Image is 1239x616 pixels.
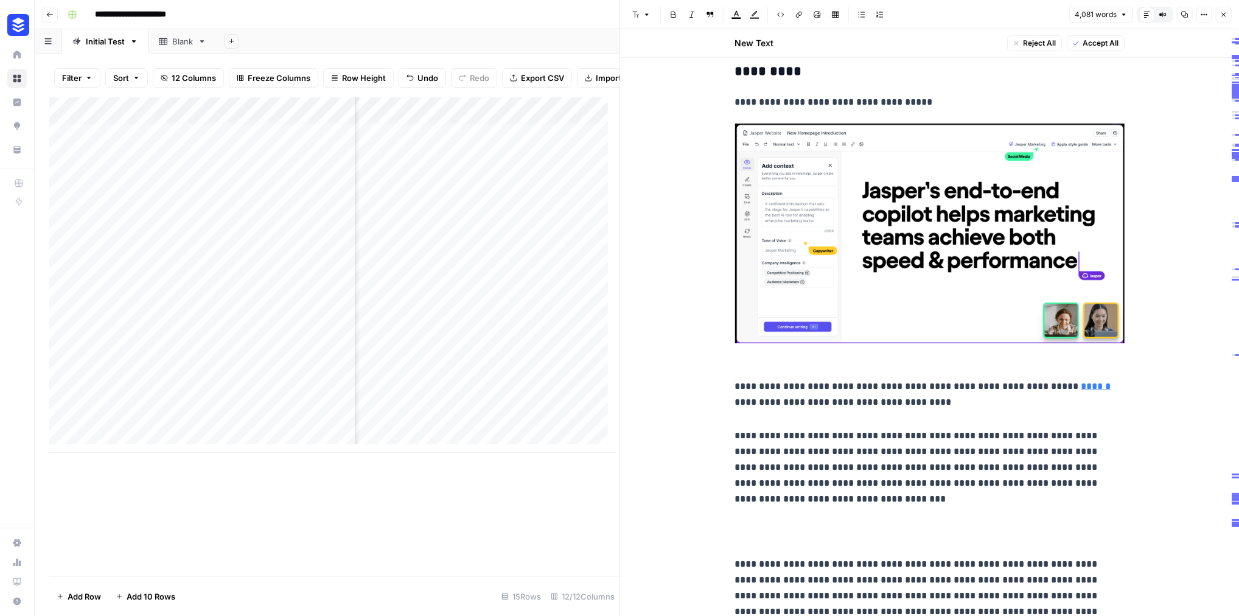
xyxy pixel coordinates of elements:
button: 4,081 words [1069,7,1133,23]
div: 12/12 Columns [546,587,619,606]
button: 12 Columns [153,68,224,88]
button: Redo [451,68,497,88]
span: Redo [470,72,489,84]
button: Sort [105,68,148,88]
span: Import CSV [596,72,640,84]
a: Insights [7,93,27,112]
button: Reject All [1007,35,1062,51]
div: Initial Test [86,35,125,47]
button: Add Row [49,587,108,606]
span: Export CSV [521,72,564,84]
span: Sort [113,72,129,84]
span: 4,081 words [1075,9,1117,20]
a: Learning Hub [7,572,27,592]
button: Freeze Columns [229,68,318,88]
a: Usage [7,553,27,572]
button: Export CSV [502,68,572,88]
a: Home [7,45,27,65]
span: Add Row [68,590,101,603]
a: Opportunities [7,116,27,136]
a: Your Data [7,140,27,159]
button: Undo [399,68,446,88]
a: Initial Test [62,29,148,54]
a: Browse [7,69,27,88]
div: 15 Rows [497,587,546,606]
span: Row Height [342,72,386,84]
h2: New Text [735,37,774,49]
button: Accept All [1067,35,1125,51]
span: 12 Columns [172,72,216,84]
div: Blank [172,35,193,47]
a: Blank [148,29,217,54]
span: Filter [62,72,82,84]
button: Help + Support [7,592,27,611]
button: Import CSV [577,68,647,88]
span: Reject All [1024,38,1056,49]
span: Undo [417,72,438,84]
span: Freeze Columns [248,72,310,84]
button: Filter [54,68,100,88]
button: Add 10 Rows [108,587,183,606]
button: Workspace: Buffer [7,10,27,40]
span: Add 10 Rows [127,590,175,603]
a: Settings [7,533,27,553]
button: Row Height [323,68,394,88]
img: Buffer Logo [7,14,29,36]
span: Accept All [1083,38,1119,49]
